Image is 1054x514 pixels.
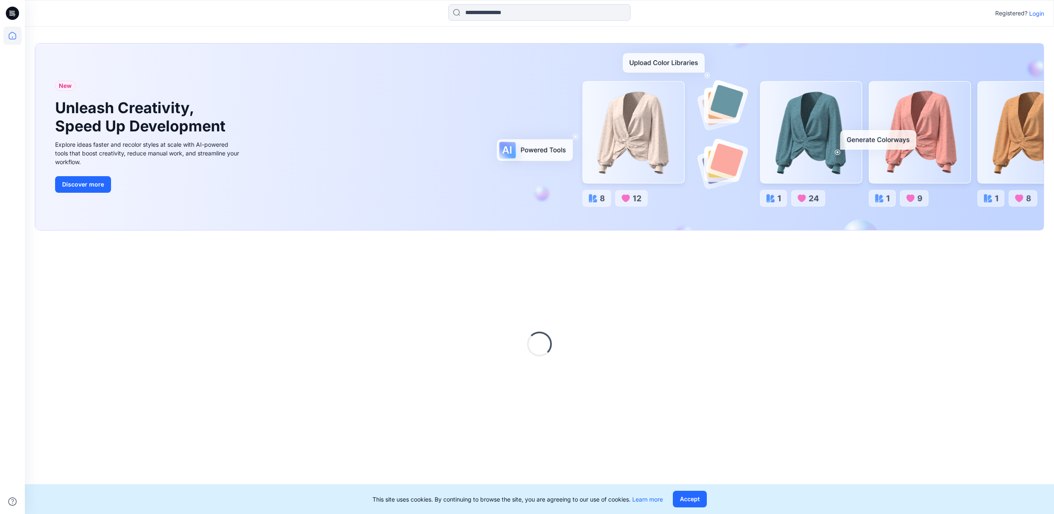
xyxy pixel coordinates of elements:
[55,99,229,135] h1: Unleash Creativity, Speed Up Development
[632,496,663,503] a: Learn more
[55,140,242,166] div: Explore ideas faster and recolor styles at scale with AI-powered tools that boost creativity, red...
[55,176,242,193] a: Discover more
[59,81,72,91] span: New
[55,176,111,193] button: Discover more
[995,8,1027,18] p: Registered?
[673,491,707,507] button: Accept
[1029,9,1044,18] p: Login
[372,495,663,504] p: This site uses cookies. By continuing to browse the site, you are agreeing to our use of cookies.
